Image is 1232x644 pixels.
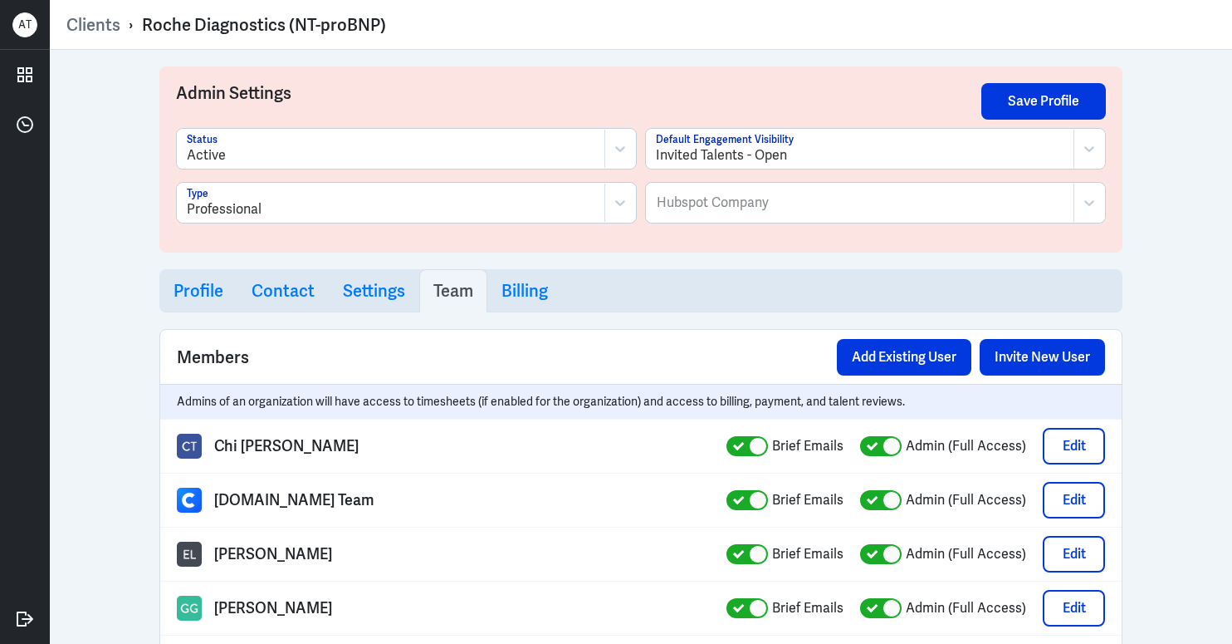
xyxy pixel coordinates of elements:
[772,544,843,564] label: Brief Emails
[772,490,843,510] label: Brief Emails
[980,339,1105,376] button: Invite New User
[177,345,249,370] span: Members
[343,281,405,301] h3: Settings
[160,384,1122,419] div: Admins of an organization will have access to timesheets (if enabled for the organization) and ac...
[66,14,120,36] a: Clients
[906,598,1026,618] label: Admin (Full Access)
[981,83,1106,120] button: Save Profile
[1043,482,1105,519] button: Edit
[214,439,359,454] p: Chi [PERSON_NAME]
[906,544,1026,564] label: Admin (Full Access)
[772,436,843,456] label: Brief Emails
[1043,428,1105,465] button: Edit
[837,339,971,376] button: Add Existing User
[501,281,548,301] h3: Billing
[176,83,981,128] h3: Admin Settings
[120,14,142,36] p: ›
[252,281,315,301] h3: Contact
[214,493,374,508] p: [DOMAIN_NAME] Team
[906,436,1026,456] label: Admin (Full Access)
[906,490,1026,510] label: Admin (Full Access)
[772,598,843,618] label: Brief Emails
[214,601,332,616] p: [PERSON_NAME]
[174,281,223,301] h3: Profile
[1043,536,1105,573] button: Edit
[433,281,473,301] h3: Team
[214,547,332,562] p: [PERSON_NAME]
[12,12,37,37] div: A T
[1043,590,1105,627] button: Edit
[142,14,386,36] div: Roche Diagnostics (NT-proBNP)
